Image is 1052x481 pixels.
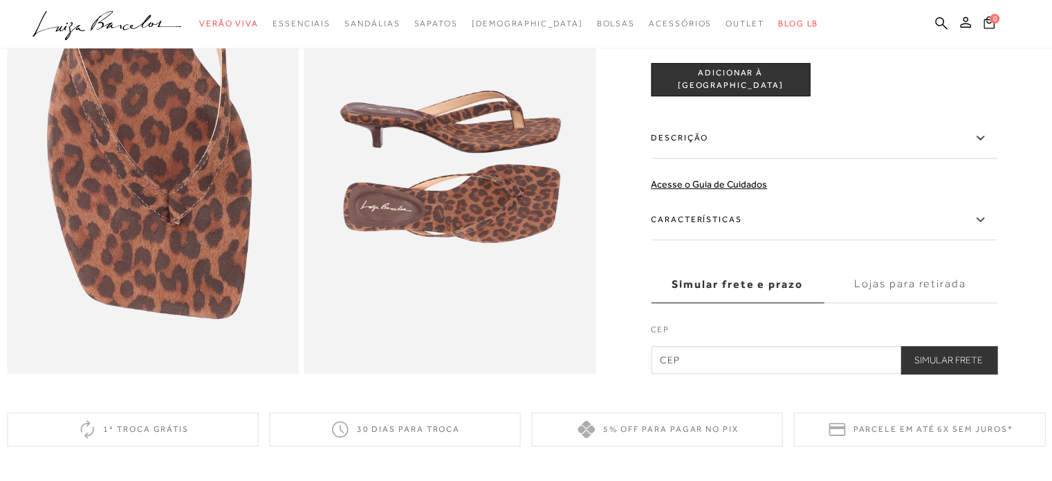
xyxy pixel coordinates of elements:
a: categoryNavScreenReaderText [414,11,457,37]
button: ADICIONAR À [GEOGRAPHIC_DATA] [651,63,810,96]
a: categoryNavScreenReaderText [273,11,331,37]
a: categoryNavScreenReaderText [344,11,400,37]
span: ADICIONAR À [GEOGRAPHIC_DATA] [652,68,809,92]
label: Simular frete e prazo [651,266,824,303]
span: Sapatos [414,19,457,28]
label: Lojas para retirada [824,266,997,303]
span: Bolsas [596,19,635,28]
a: Acesse o Guia de Cuidados [651,179,767,190]
span: BLOG LB [778,19,818,28]
div: 30 dias para troca [269,412,520,446]
span: Sandálias [344,19,400,28]
label: CEP [651,323,997,343]
a: categoryNavScreenReaderText [649,11,712,37]
a: noSubCategoriesText [472,11,583,37]
div: Parcele em até 6x sem juros* [794,412,1045,446]
a: categoryNavScreenReaderText [199,11,259,37]
a: categoryNavScreenReaderText [596,11,635,37]
span: Verão Viva [199,19,259,28]
span: Acessórios [649,19,712,28]
span: [DEMOGRAPHIC_DATA] [472,19,583,28]
button: Simular Frete [901,346,997,374]
button: 0 [979,15,999,34]
a: BLOG LB [778,11,818,37]
span: 0 [990,14,999,24]
span: Outlet [726,19,764,28]
label: Descrição [651,118,997,158]
label: Características [651,200,997,240]
div: 5% off para pagar no PIX [532,412,783,446]
a: categoryNavScreenReaderText [726,11,764,37]
div: 1ª troca grátis [7,412,258,446]
input: CEP [651,346,997,374]
span: Essenciais [273,19,331,28]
